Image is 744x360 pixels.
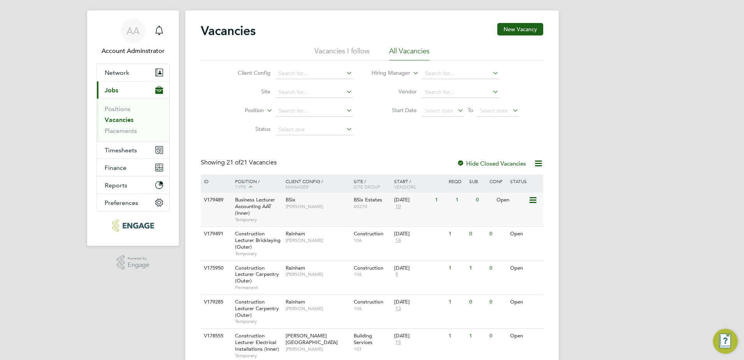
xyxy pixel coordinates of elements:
div: Start / [392,175,447,193]
span: [PERSON_NAME] [286,305,350,312]
div: V178555 [202,329,229,343]
div: [DATE] [394,231,445,237]
button: Network [97,64,169,81]
span: 14 [394,237,402,244]
div: V175950 [202,261,229,275]
span: Construction [354,230,383,237]
div: Status [508,175,542,188]
img: protocol-logo-retina.png [112,219,154,232]
div: 0 [467,227,488,241]
a: Powered byEngage [117,255,150,270]
span: [PERSON_NAME] [286,203,350,210]
input: Search for... [276,87,353,98]
label: Client Config [226,69,270,76]
span: 106 [354,271,391,277]
span: Building Services [354,332,372,346]
div: 0 [467,295,488,309]
h2: Vacancies [201,23,256,39]
input: Search for... [276,106,353,116]
button: Engage Resource Center [713,329,738,354]
div: 0 [488,295,508,309]
span: 21 of [226,159,240,166]
span: Construction Lecturer Electrical Installations (Inner) [235,332,279,352]
span: AA [126,26,140,36]
span: Account Adminstrator [97,46,170,56]
button: Preferences [97,194,169,211]
span: [PERSON_NAME] [286,271,350,277]
span: Construction Lecturer Bricklaying (Outer) [235,230,281,250]
span: Finance [105,164,126,171]
a: Vacancies [105,116,133,124]
span: Construction [354,298,383,305]
span: Reports [105,182,127,189]
span: 106 [354,305,391,312]
div: Site / [352,175,393,193]
div: [DATE] [394,333,445,339]
button: Finance [97,159,169,176]
span: Rainham [286,230,305,237]
span: Jobs [105,86,118,94]
span: [PERSON_NAME] [286,346,350,352]
span: 13 [394,305,402,312]
span: Construction Lecturer Carpentry (Outer) [235,265,279,284]
span: Engage [128,262,149,268]
span: BSix [286,196,295,203]
div: 1 [467,329,488,343]
span: Construction Lecturer Carpentry (Outer) [235,298,279,318]
span: 60270 [354,203,391,210]
div: Client Config / [284,175,352,193]
span: Select date [425,107,453,114]
div: 1 [433,193,453,207]
div: 0 [474,193,494,207]
div: 0 [488,227,508,241]
div: Open [508,329,542,343]
span: 10 [394,203,402,210]
div: Open [508,227,542,241]
span: Timesheets [105,146,137,154]
label: Start Date [372,107,417,114]
label: Site [226,88,270,95]
span: [PERSON_NAME] [286,237,350,244]
li: All Vacancies [389,46,430,60]
div: Showing [201,159,278,167]
span: Vendors [394,184,416,190]
div: Position / [229,175,284,194]
div: 1 [447,261,467,275]
div: 1 [447,295,467,309]
span: Temporary [235,353,282,359]
button: New Vacancy [497,23,543,35]
span: 106 [354,237,391,244]
div: Open [495,193,528,207]
span: 107 [354,346,391,352]
label: Status [226,125,270,132]
li: Vacancies I follow [314,46,370,60]
div: V179489 [202,193,229,207]
div: [DATE] [394,197,431,203]
span: Construction [354,265,383,271]
span: Rainham [286,298,305,305]
span: Rainham [286,265,305,271]
div: Jobs [97,99,169,141]
span: Network [105,69,129,76]
input: Search for... [276,68,353,79]
span: Permanent [235,284,282,291]
div: 0 [488,261,508,275]
div: V179491 [202,227,229,241]
button: Jobs [97,81,169,99]
a: Placements [105,127,137,134]
div: 1 [454,193,474,207]
div: 1 [467,261,488,275]
span: Temporary [235,318,282,325]
span: Powered by [128,255,149,262]
span: To [465,105,476,115]
label: Hiring Manager [365,69,410,77]
div: Reqd [447,175,467,188]
div: Open [508,261,542,275]
label: Hide Closed Vacancies [457,160,526,167]
div: ID [202,175,229,188]
div: [DATE] [394,265,445,272]
div: 1 [447,227,467,241]
span: Select date [480,107,508,114]
div: 0 [488,329,508,343]
span: Temporary [235,217,282,223]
